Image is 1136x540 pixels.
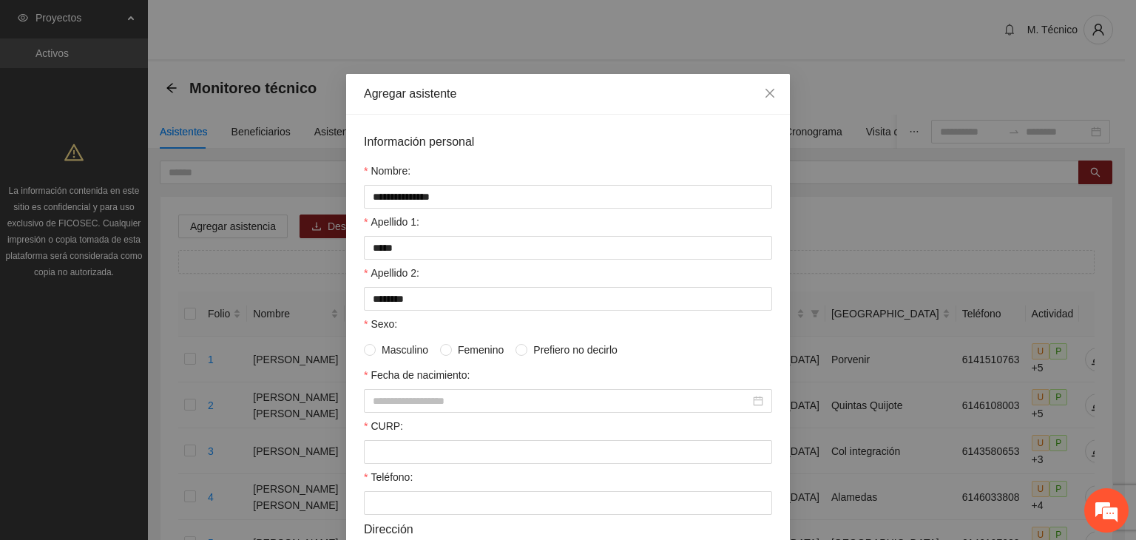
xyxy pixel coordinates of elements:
label: Fecha de nacimiento: [364,367,470,383]
div: Agregar asistente [364,86,772,102]
span: Prefiero no decirlo [527,342,623,358]
label: Teléfono: [364,469,413,485]
label: Apellido 1: [364,214,419,230]
label: CURP: [364,418,403,434]
span: Masculino [376,342,434,358]
label: Sexo: [364,316,397,332]
span: Femenino [452,342,510,358]
input: Teléfono: [364,491,772,515]
button: Close [750,74,790,114]
input: Nombre: [364,185,772,209]
input: Apellido 2: [364,287,772,311]
input: CURP: [364,440,772,464]
span: Dirección [364,520,413,539]
label: Nombre: [364,163,410,179]
input: Fecha de nacimiento: [373,393,750,409]
span: close [764,87,776,99]
span: Información personal [364,132,474,151]
input: Apellido 1: [364,236,772,260]
label: Apellido 2: [364,265,419,281]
